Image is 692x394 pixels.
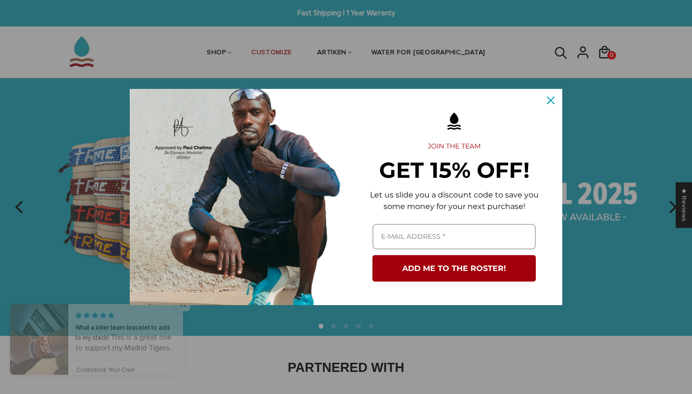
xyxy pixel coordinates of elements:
svg: close icon [547,97,555,104]
strong: GET 15% OFF! [379,157,530,183]
button: ADD ME TO THE ROSTER! [372,255,536,282]
h2: JOIN THE TEAM [361,142,547,151]
button: Close [539,89,562,112]
input: Email field [372,224,536,249]
p: Let us slide you a discount code to save you some money for your next purchase! [361,189,547,212]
